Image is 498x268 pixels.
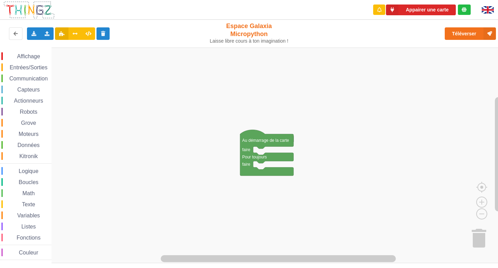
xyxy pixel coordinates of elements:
span: Entrées/Sorties [9,64,48,70]
span: Listes [20,224,37,230]
button: Appairer une carte [386,5,456,15]
div: Tu es connecté au serveur de création de Thingz [458,5,471,15]
span: Moteurs [18,131,40,137]
span: Logique [18,168,39,174]
text: Au démarrage de la carte [242,138,289,143]
div: Espace Galaxia Micropython [207,22,292,44]
span: Grove [20,120,37,126]
span: Kitronik [18,153,39,159]
span: Variables [16,213,41,218]
span: Affichage [16,53,41,59]
span: Communication [8,76,49,81]
text: faire [242,162,250,167]
span: Boucles [18,179,39,185]
img: thingz_logo.png [3,1,55,19]
div: Laisse libre cours à ton imagination ! [207,38,292,44]
span: Capteurs [16,87,41,93]
span: Fonctions [16,235,41,241]
span: Robots [19,109,38,115]
span: Données [17,142,41,148]
span: Math [21,190,36,196]
span: Actionneurs [13,98,44,104]
span: Texte [21,201,36,207]
text: faire [242,147,250,152]
button: Téléverser [445,27,496,40]
img: gb.png [482,6,494,14]
span: Couleur [18,250,39,256]
text: Pour toujours [242,155,267,159]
